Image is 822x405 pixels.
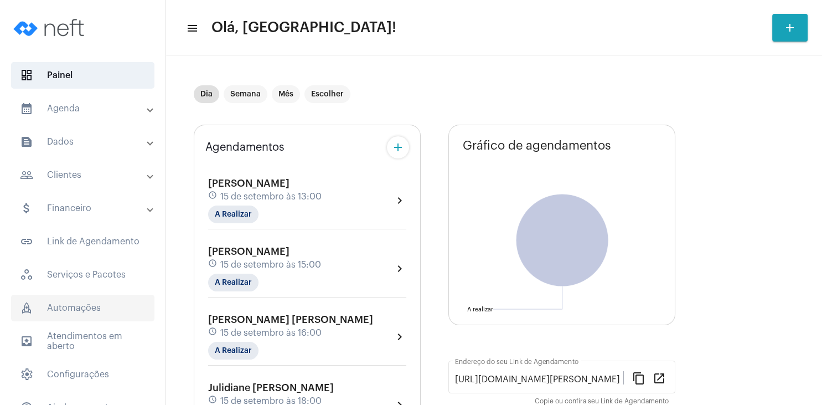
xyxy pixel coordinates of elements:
[7,129,166,155] mat-expansion-panel-header: sidenav iconDados
[205,141,285,153] span: Agendamentos
[11,295,154,321] span: Automações
[467,306,493,312] text: A realizar
[208,315,373,325] span: [PERSON_NAME] [PERSON_NAME]
[20,268,33,281] span: sidenav icon
[208,178,289,188] span: [PERSON_NAME]
[20,135,33,148] mat-icon: sidenav icon
[393,194,406,207] mat-icon: chevron_right
[304,85,350,103] mat-chip: Escolher
[455,375,623,385] input: Link
[208,327,218,339] mat-icon: schedule
[208,274,259,291] mat-chip: A Realizar
[20,168,33,182] mat-icon: sidenav icon
[393,262,406,275] mat-icon: chevron_right
[9,6,92,50] img: logo-neft-novo-2.png
[7,95,166,122] mat-expansion-panel-header: sidenav iconAgenda
[20,335,33,348] mat-icon: sidenav icon
[208,247,289,257] span: [PERSON_NAME]
[220,192,322,202] span: 15 de setembro às 13:00
[20,102,33,115] mat-icon: sidenav icon
[632,371,645,385] mat-icon: content_copy
[11,62,154,89] span: Painel
[653,371,666,385] mat-icon: open_in_new
[208,206,259,223] mat-chip: A Realizar
[224,85,267,103] mat-chip: Semana
[211,19,396,37] span: Olá, [GEOGRAPHIC_DATA]!
[220,260,321,270] span: 15 de setembro às 15:00
[20,368,33,381] span: sidenav icon
[391,141,405,154] mat-icon: add
[194,85,219,103] mat-chip: Dia
[783,21,797,34] mat-icon: add
[20,102,148,115] mat-panel-title: Agenda
[7,162,166,188] mat-expansion-panel-header: sidenav iconClientes
[393,330,406,344] mat-icon: chevron_right
[208,259,218,271] mat-icon: schedule
[220,328,322,338] span: 15 de setembro às 16:00
[463,139,611,152] span: Gráfico de agendamentos
[20,168,148,182] mat-panel-title: Clientes
[208,383,334,393] span: Julidiane [PERSON_NAME]
[20,202,33,215] mat-icon: sidenav icon
[208,342,259,360] mat-chip: A Realizar
[208,191,218,203] mat-icon: schedule
[11,262,154,288] span: Serviços e Pacotes
[11,328,154,355] span: Atendimentos em aberto
[20,301,33,315] span: sidenav icon
[7,195,166,222] mat-expansion-panel-header: sidenav iconFinanceiro
[20,202,148,215] mat-panel-title: Financeiro
[20,135,148,148] mat-panel-title: Dados
[272,85,300,103] mat-chip: Mês
[20,69,33,82] span: sidenav icon
[11,228,154,255] span: Link de Agendamento
[20,235,33,248] mat-icon: sidenav icon
[186,22,197,35] mat-icon: sidenav icon
[11,361,154,388] span: Configurações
